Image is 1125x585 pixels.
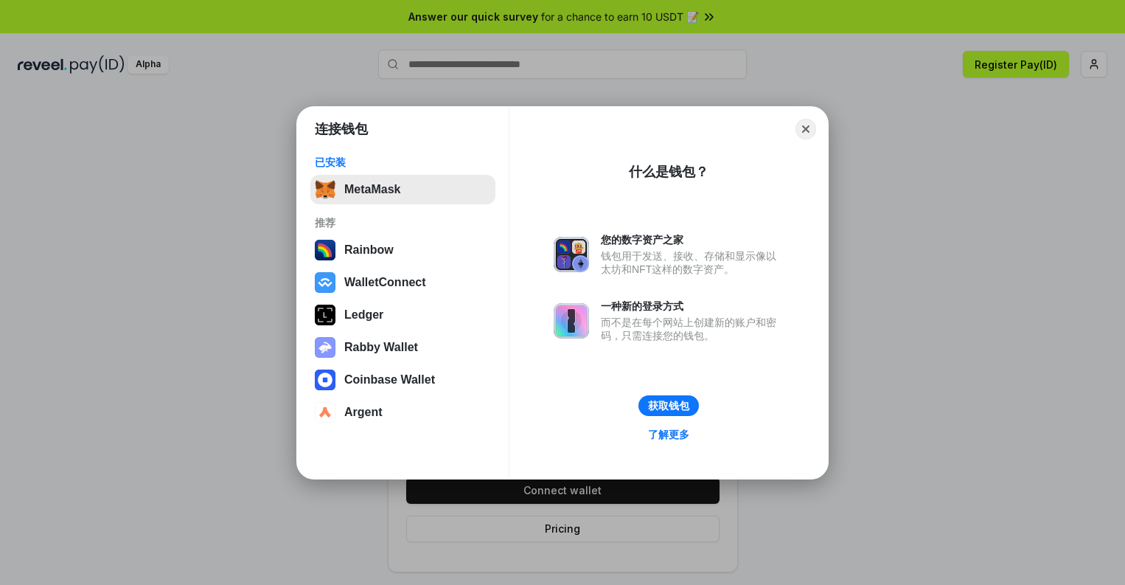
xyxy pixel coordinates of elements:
div: 获取钱包 [648,399,689,412]
div: Argent [344,406,383,419]
button: WalletConnect [310,268,495,297]
div: 钱包用于发送、接收、存储和显示像以太坊和NFT这样的数字资产。 [601,249,784,276]
button: 获取钱包 [638,395,699,416]
div: 什么是钱包？ [629,163,708,181]
div: 了解更多 [648,428,689,441]
img: svg+xml,%3Csvg%20xmlns%3D%22http%3A%2F%2Fwww.w3.org%2F2000%2Fsvg%22%20fill%3D%22none%22%20viewBox... [554,237,589,272]
button: Ledger [310,300,495,330]
div: 一种新的登录方式 [601,300,784,313]
a: 了解更多 [639,425,698,444]
img: svg+xml,%3Csvg%20width%3D%2228%22%20height%3D%2228%22%20viewBox%3D%220%200%2028%2028%22%20fill%3D... [315,402,335,423]
img: svg+xml,%3Csvg%20xmlns%3D%22http%3A%2F%2Fwww.w3.org%2F2000%2Fsvg%22%20fill%3D%22none%22%20viewBox... [315,337,335,358]
div: 而不是在每个网站上创建新的账户和密码，只需连接您的钱包。 [601,316,784,342]
div: WalletConnect [344,276,426,289]
div: 推荐 [315,216,491,229]
div: 您的数字资产之家 [601,233,784,246]
img: svg+xml,%3Csvg%20xmlns%3D%22http%3A%2F%2Fwww.w3.org%2F2000%2Fsvg%22%20fill%3D%22none%22%20viewBox... [554,303,589,339]
div: Coinbase Wallet [344,373,435,387]
button: Argent [310,398,495,427]
div: Rabby Wallet [344,341,418,354]
div: MetaMask [344,183,400,196]
img: svg+xml,%3Csvg%20width%3D%2228%22%20height%3D%2228%22%20viewBox%3D%220%200%2028%2028%22%20fill%3D... [315,370,335,390]
h1: 连接钱包 [315,120,368,138]
img: svg+xml,%3Csvg%20width%3D%2228%22%20height%3D%2228%22%20viewBox%3D%220%200%2028%2028%22%20fill%3D... [315,272,335,293]
img: svg+xml,%3Csvg%20width%3D%22120%22%20height%3D%22120%22%20viewBox%3D%220%200%20120%20120%22%20fil... [315,240,335,260]
div: Rainbow [344,243,394,257]
div: 已安装 [315,156,491,169]
button: Rainbow [310,235,495,265]
button: Rabby Wallet [310,333,495,362]
img: svg+xml,%3Csvg%20fill%3D%22none%22%20height%3D%2233%22%20viewBox%3D%220%200%2035%2033%22%20width%... [315,179,335,200]
img: svg+xml,%3Csvg%20xmlns%3D%22http%3A%2F%2Fwww.w3.org%2F2000%2Fsvg%22%20width%3D%2228%22%20height%3... [315,305,335,325]
button: Coinbase Wallet [310,365,495,395]
button: Close [795,119,816,139]
button: MetaMask [310,175,495,204]
div: Ledger [344,308,383,322]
